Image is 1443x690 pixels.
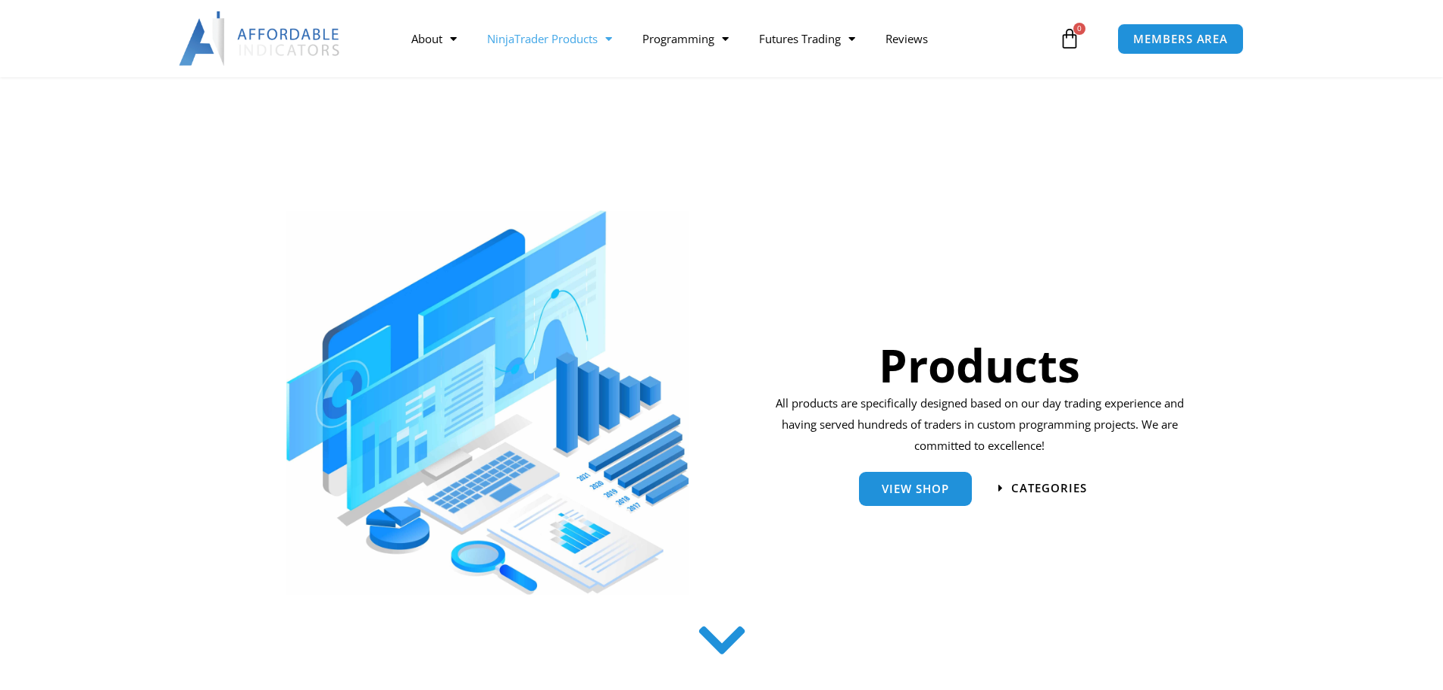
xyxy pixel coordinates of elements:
a: About [396,21,472,56]
a: Futures Trading [744,21,870,56]
nav: Menu [396,21,1055,56]
a: Reviews [870,21,943,56]
img: ProductsSection scaled | Affordable Indicators – NinjaTrader [286,211,689,595]
span: MEMBERS AREA [1133,33,1228,45]
span: View Shop [882,483,949,495]
a: MEMBERS AREA [1117,23,1244,55]
a: NinjaTrader Products [472,21,627,56]
h1: Products [770,333,1189,397]
img: LogoAI | Affordable Indicators – NinjaTrader [179,11,342,66]
span: categories [1011,482,1087,494]
a: categories [998,482,1087,494]
p: All products are specifically designed based on our day trading experience and having served hund... [770,393,1189,457]
a: Programming [627,21,744,56]
a: View Shop [859,472,972,506]
span: 0 [1073,23,1085,35]
a: 0 [1036,17,1103,61]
